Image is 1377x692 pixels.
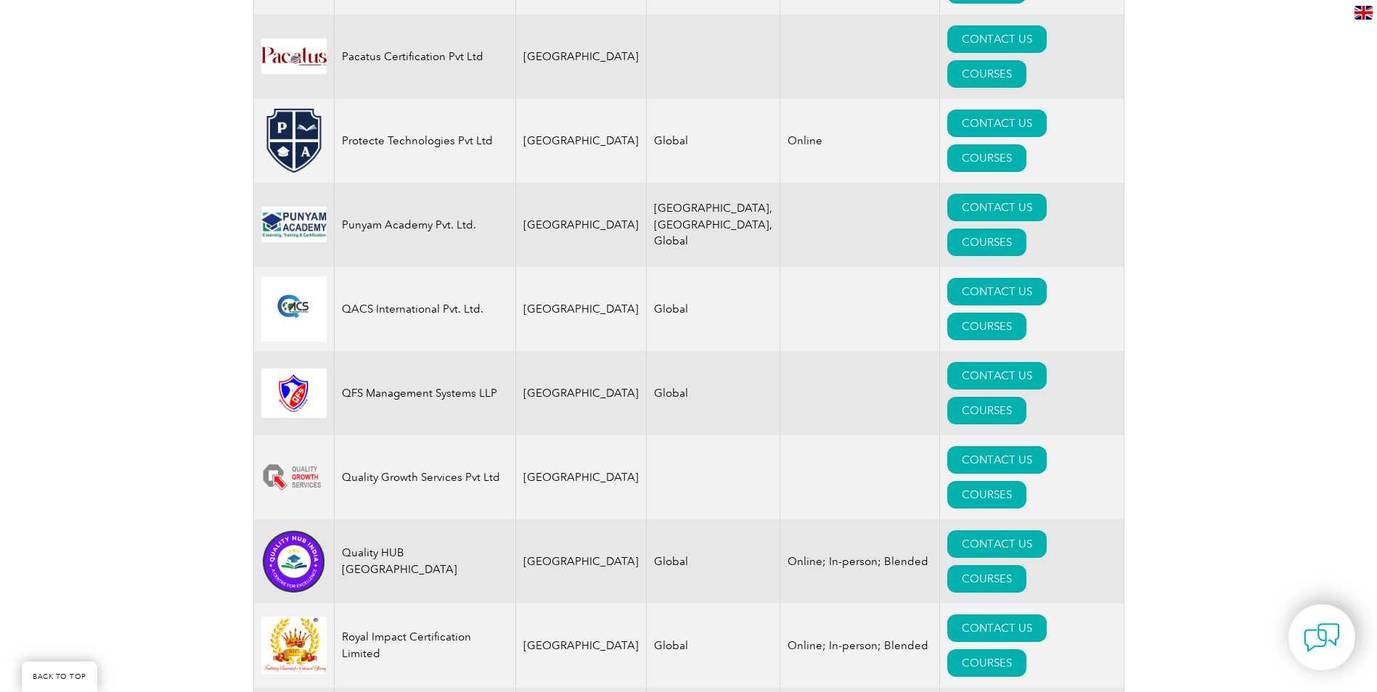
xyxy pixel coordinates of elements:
td: Online; In-person; Blended [780,519,939,604]
a: COURSES [947,228,1026,256]
a: COURSES [947,565,1026,593]
a: CONTACT US [947,110,1047,137]
a: CONTACT US [947,614,1047,642]
a: CONTACT US [947,530,1047,558]
img: dab4f91b-8493-ec11-b400-00224818189b-logo.jpg [261,276,327,342]
img: 0b361341-efa0-ea11-a812-000d3ae11abd-logo.jpg [261,368,327,418]
img: cda1a11f-79ac-ef11-b8e8-000d3acc3d9c-logo.png [261,108,327,173]
td: Online; In-person; Blended [780,604,939,688]
td: [GEOGRAPHIC_DATA] [515,15,646,99]
td: Royal Impact Certification Limited [334,604,515,688]
a: COURSES [947,313,1026,340]
img: 581c9c2f-f294-ee11-be37-000d3ae1a22b-logo.png [261,617,327,674]
td: QFS Management Systems LLP [334,351,515,435]
a: COURSES [947,397,1026,424]
img: en [1354,6,1373,20]
a: COURSES [947,60,1026,88]
a: CONTACT US [947,25,1047,53]
td: Global [646,267,780,351]
td: [GEOGRAPHIC_DATA] [515,519,646,604]
img: contact-chat.png [1304,619,1340,656]
td: Quality Growth Services Pvt Ltd [334,435,515,519]
a: CONTACT US [947,278,1047,305]
a: COURSES [947,144,1026,172]
td: [GEOGRAPHIC_DATA] [515,435,646,519]
td: [GEOGRAPHIC_DATA] [515,267,646,351]
td: Global [646,99,780,183]
td: Global [646,519,780,604]
td: Global [646,351,780,435]
td: [GEOGRAPHIC_DATA] [515,604,646,688]
td: Quality HUB [GEOGRAPHIC_DATA] [334,519,515,604]
td: Pacatus Certification Pvt Ltd [334,15,515,99]
td: Punyam Academy Pvt. Ltd. [334,183,515,267]
a: CONTACT US [947,194,1047,221]
a: COURSES [947,481,1026,508]
td: [GEOGRAPHIC_DATA], [GEOGRAPHIC_DATA], Global [646,183,780,267]
td: [GEOGRAPHIC_DATA] [515,183,646,267]
img: a70504ba-a5a0-ef11-8a69-0022489701c2-logo.jpg [261,38,327,74]
td: [GEOGRAPHIC_DATA] [515,99,646,183]
td: QACS International Pvt. Ltd. [334,267,515,351]
a: BACK TO TOP [22,662,97,692]
td: [GEOGRAPHIC_DATA] [515,351,646,435]
a: COURSES [947,649,1026,677]
img: 1f5f17b3-71f2-ef11-be21-002248955c5a-logo.png [261,529,327,594]
a: CONTACT US [947,446,1047,474]
td: Online [780,99,939,183]
img: 38538332-76f2-ef11-be21-002248955c5a-logo.png [261,461,327,494]
a: CONTACT US [947,362,1047,390]
img: f556cbbb-8793-ea11-a812-000d3a79722d-logo.jpg [261,207,327,242]
td: Protecte Technologies Pvt Ltd [334,99,515,183]
td: Global [646,604,780,688]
